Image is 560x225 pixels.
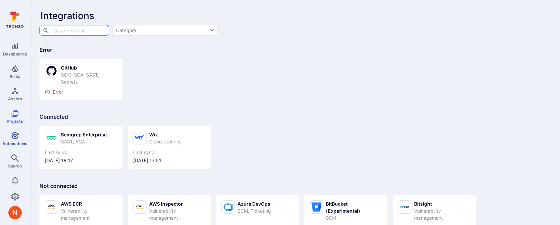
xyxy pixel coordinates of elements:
[61,131,107,138] div: Semgrep Enterprise
[40,10,94,21] span: Integrations
[61,71,117,85] div: SCM, SCA, SAST, Secrets
[7,119,23,124] span: Projects
[414,200,470,207] div: Bitsight
[326,214,382,221] div: SCM
[238,207,271,214] div: SCM, Ticketing
[39,46,52,53] span: Error
[8,206,22,219] img: ACg8ocIprwjrgDQnDsNSk9Ghn5p5-B8DpAKWoJ5Gi9syOE4K59tr4Q=s96-c
[8,96,22,101] span: Assets
[45,89,117,95] div: Error
[326,200,382,214] div: BitBucket (Experimental)
[133,157,205,164] span: [DATE] 17:51
[61,200,117,207] div: AWS ECR
[3,51,27,57] span: Dashboards
[61,207,117,221] div: Vulnerability management
[133,131,205,164] a: WizCloud securityLast sync:[DATE] 17:51
[8,163,22,168] span: Search
[45,149,117,156] span: Last sync:
[116,27,136,34] div: Category
[10,74,20,79] span: Risks
[238,200,271,207] div: Azure DevOps
[149,207,205,221] div: Vulnerability management
[414,207,470,221] div: Vulnerability management
[39,113,68,120] span: Connected
[61,138,107,145] div: SAST, SCA
[45,131,117,164] a: Semgrep EnterpriseSAST, SCALast sync:[DATE] 18:17
[149,138,181,145] div: Cloud security
[149,131,181,138] div: Wiz
[61,64,117,71] div: GitHub
[113,25,218,36] button: Category
[52,24,96,36] input: Search by title
[2,141,27,146] span: Automations
[149,200,205,207] div: AWS Inspector
[45,64,117,95] a: GitHubSCM, SCA, SAST, SecretsError
[39,183,78,189] span: Not connected
[133,149,205,156] span: Last sync:
[8,206,22,219] div: Neeren Patki
[45,157,117,164] span: [DATE] 18:17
